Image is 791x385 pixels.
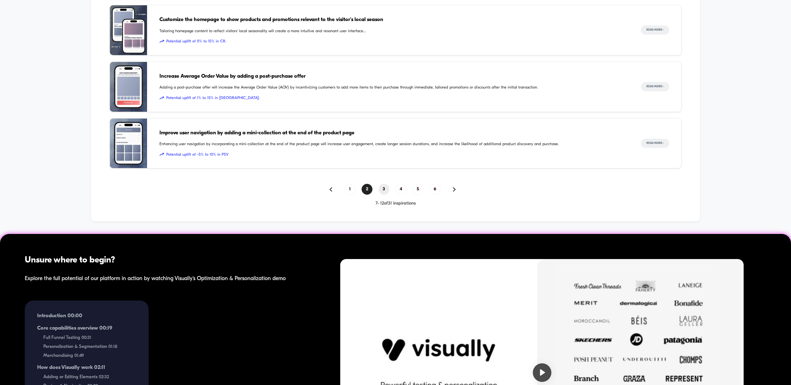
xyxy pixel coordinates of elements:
[159,28,628,34] span: Tailoring homepage content to reflect visitors' local seasonality will create a more intuitive an...
[641,25,669,35] button: Read More>
[159,16,628,24] span: Customize the homepage to show products and promotions relevant to the visitor's local season
[159,38,628,45] span: Potential uplift of 0% to 15% in CR.
[110,5,147,55] img: Tailoring homepage content to reflect visitors' local seasonality will create a more intuitive an...
[159,84,628,91] span: Adding a post-purchase offer will increase the Average Order Value (AOV) by incentivizing custome...
[43,344,136,349] span: Personalization & Segmentation 01:18
[430,184,441,195] span: 6
[25,273,301,285] div: Explore the full potential of our platform in action by watching Visually's Optimization & Person...
[159,152,628,158] span: Potential uplift of -5% to 10% in PSV
[345,184,355,195] span: 1
[396,184,406,195] span: 4
[159,72,628,80] span: Increase Average Order Value by adding a post-purchase offer
[37,325,136,331] span: Core capabilities overview 00:19
[159,129,628,137] span: Improve user navigation by adding a mini-collection at the end of the product page
[43,374,136,380] span: Adding or Editing Elements 02:32
[110,62,147,112] img: Adding a post-purchase offer will increase the Average Order Value (AOV) by incentivizing custome...
[37,313,136,319] span: Introduction 00:00
[362,184,372,195] span: 2
[43,335,136,340] span: Full Funnel Testing 00:31
[641,82,669,91] button: Read More>
[110,201,681,206] div: 7 - 12 of 31 inspirations
[379,184,389,195] span: 3
[329,187,332,192] img: pagination back
[43,353,136,358] span: Merchandising 01:49
[25,254,301,266] div: Unsure where to begin?
[159,141,628,147] span: Enhancing user navigation by incorporating a mini-collection at the end of the product page will ...
[159,95,628,101] span: Potential uplift of 1% to 15% in [GEOGRAPHIC_DATA].
[413,184,424,195] span: 5
[641,139,669,148] button: Read More>
[37,365,136,371] span: How does Visually work 02:11
[453,187,456,192] img: pagination forward
[110,119,147,168] img: Enhancing user navigation by incorporating a mini-collection at the end of the product page will ...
